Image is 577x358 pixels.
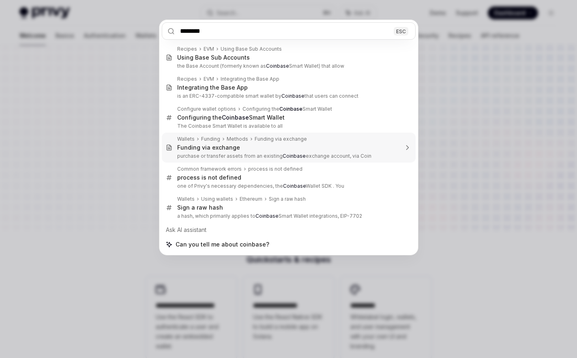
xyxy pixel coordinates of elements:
[162,223,416,237] div: Ask AI assistant
[227,136,248,142] div: Methods
[222,114,249,121] b: Coinbase
[177,136,195,142] div: Wallets
[177,183,399,189] p: one of Privy's necessary dependencies, the Wallet SDK . You
[281,93,305,99] b: Coinbase
[269,196,306,202] div: Sign a raw hash
[279,106,302,112] b: Coinbase
[242,106,332,112] div: Configuring the Smart Wallet
[177,106,236,112] div: Configure wallet options
[283,183,306,189] b: Coinbase
[177,46,197,52] div: Recipes
[177,166,242,172] div: Common framework errors
[255,136,307,142] div: Funding via exchange
[177,144,240,151] div: Funding via exchange
[177,174,241,181] div: process is not defined
[177,76,197,82] div: Recipes
[177,84,248,91] div: Integrating the Base App
[221,76,279,82] div: Integrating the Base App
[177,114,285,121] div: Configuring the Smart Wallet
[221,46,282,52] div: Using Base Sub Accounts
[266,63,289,69] b: Coinbase
[255,213,279,219] b: Coinbase
[201,136,220,142] div: Funding
[177,123,399,129] p: The Coinbase Smart Wallet is available to all
[283,153,306,159] b: Coinbase
[177,63,399,69] p: the Base Account (formerly known as Smart Wallet) that allow
[248,166,302,172] div: process is not defined
[177,213,399,219] p: a hash, which primarily applies to Smart Wallet integrations, EIP-7702
[177,93,399,99] p: is an ERC-4337-compatible smart wallet by that users can connect
[204,76,214,82] div: EVM
[177,204,223,211] div: Sign a raw hash
[177,54,250,61] div: Using Base Sub Accounts
[204,46,214,52] div: EVM
[176,240,269,249] span: Can you tell me about coinbase?
[177,153,399,159] p: purchase or transfer assets from an existing exchange account, via Coin
[394,27,408,35] div: ESC
[240,196,262,202] div: Ethereum
[177,196,195,202] div: Wallets
[201,196,233,202] div: Using wallets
